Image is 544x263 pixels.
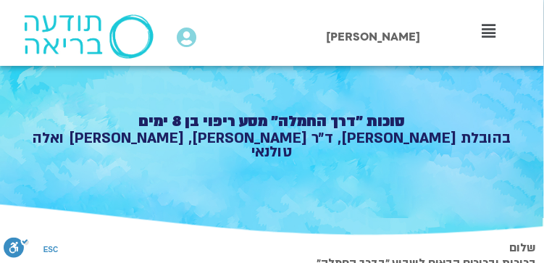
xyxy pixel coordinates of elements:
h1: בהובלת [PERSON_NAME], ד״ר [PERSON_NAME], [PERSON_NAME] ואלה טולנאי [14,132,530,159]
h1: סוכות ״דרך החמלה״ מסע ריפוי בן 8 ימים [14,115,530,128]
img: תודעה בריאה [24,14,153,59]
span: [PERSON_NAME] [326,29,420,45]
strong: שלום [510,241,537,256]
